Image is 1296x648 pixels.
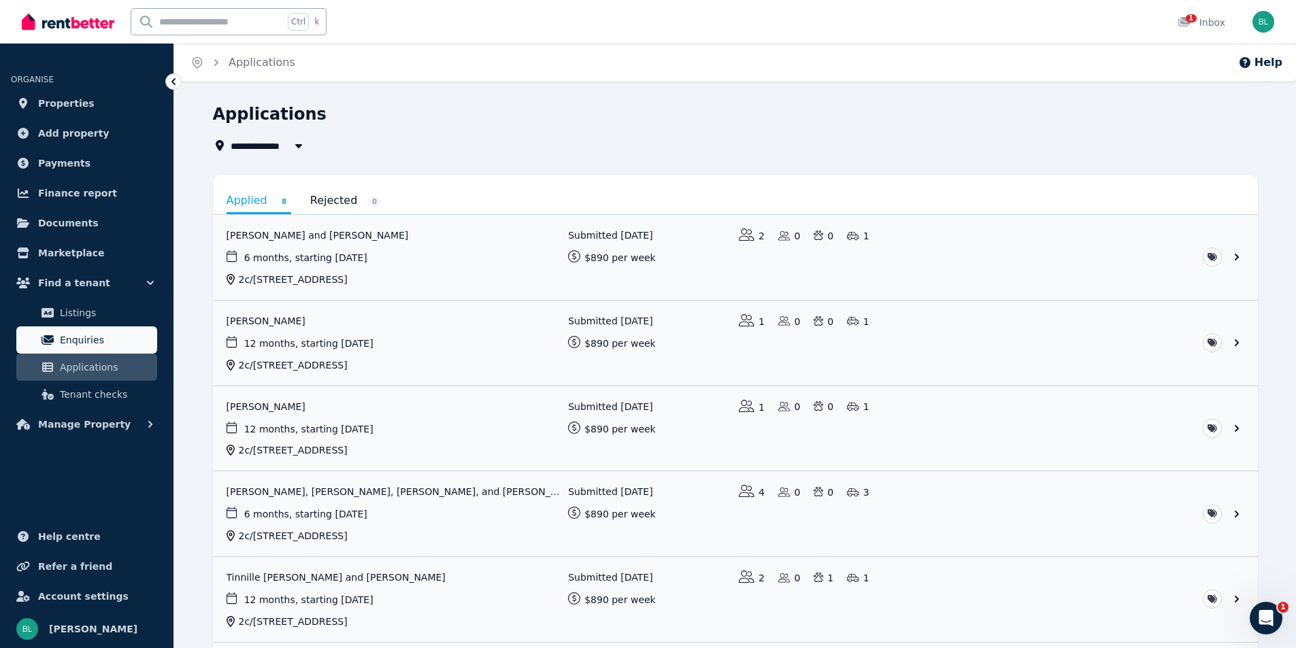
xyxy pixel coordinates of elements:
a: Marketplace [11,239,163,267]
span: Add property [38,125,110,141]
span: Manage Property [38,416,131,432]
button: Manage Property [11,411,163,438]
a: View application: Jacinta Roberts [213,386,1258,471]
iframe: Intercom live chat [1250,602,1282,634]
button: Find a tenant [11,269,163,296]
span: Finance report [38,185,117,201]
span: [PERSON_NAME] [49,621,137,637]
span: Find a tenant [38,275,110,291]
a: Refer a friend [11,553,163,580]
a: Account settings [11,583,163,610]
nav: Breadcrumb [174,44,312,82]
a: Rejected [310,189,382,212]
span: Ctrl [288,13,309,31]
a: Enquiries [16,326,157,354]
span: Help centre [38,528,101,545]
a: Properties [11,90,163,117]
span: Payments [38,155,90,171]
span: Enquiries [60,332,152,348]
a: Applications [16,354,157,381]
a: Payments [11,150,163,177]
span: Listings [60,305,152,321]
button: Help [1238,54,1282,71]
span: 0 [367,197,381,207]
span: ORGANISE [11,75,54,84]
span: 1 [1186,14,1197,22]
a: View application: Jacinta Roberts [213,301,1258,386]
a: View application: Theresa Wilton and William Godfrey [213,215,1258,300]
span: Properties [38,95,95,112]
a: Tenant checks [16,381,157,408]
a: Finance report [11,180,163,207]
span: Tenant checks [60,386,152,403]
a: Applications [229,56,295,69]
span: Account settings [38,588,129,604]
span: 8 [278,197,291,207]
a: View application: Jamie Thomson, Penny Bell, Daniel Baddeley, and Nicola Tait [213,471,1258,556]
img: Britt Lundgren [16,618,38,640]
span: k [314,16,319,27]
img: RentBetter [22,12,114,32]
h1: Applications [213,103,327,125]
span: Marketplace [38,245,104,261]
span: Documents [38,215,99,231]
a: Listings [16,299,157,326]
a: View application: Tinnille Jane Whiley and Waylyn Chase [213,557,1258,642]
a: Documents [11,209,163,237]
img: Britt Lundgren [1252,11,1274,33]
span: Applications [60,359,152,375]
a: Add property [11,120,163,147]
span: 1 [1278,602,1289,613]
a: Help centre [11,523,163,550]
span: Refer a friend [38,558,112,575]
div: Inbox [1178,16,1225,29]
a: Applied [227,189,291,214]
